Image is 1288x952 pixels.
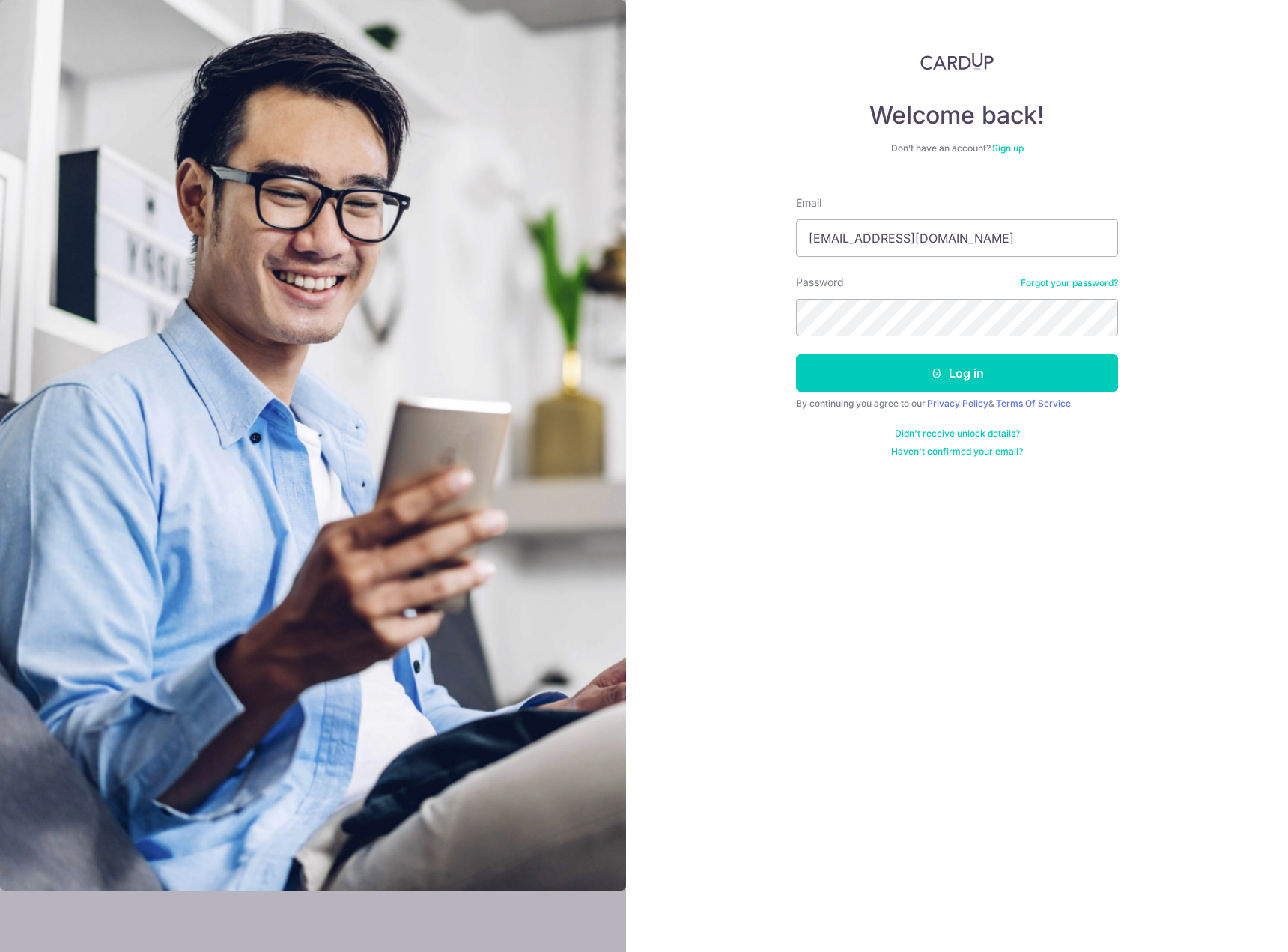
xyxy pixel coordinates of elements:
[891,446,1023,458] a: Haven't confirmed your email?
[796,195,821,210] label: Email
[796,142,1118,154] div: Don’t have an account?
[796,354,1118,392] button: Log in
[996,398,1071,409] a: Terms Of Service
[927,398,988,409] a: Privacy Policy
[1021,277,1118,289] a: Forgot your password?
[796,100,1118,130] h4: Welcome back!
[895,428,1020,440] a: Didn't receive unlock details?
[992,142,1024,154] a: Sign up
[920,52,994,70] img: CardUp Logo
[796,219,1118,257] input: Enter your Email
[796,275,844,290] label: Password
[796,398,1118,410] div: By continuing you agree to our &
